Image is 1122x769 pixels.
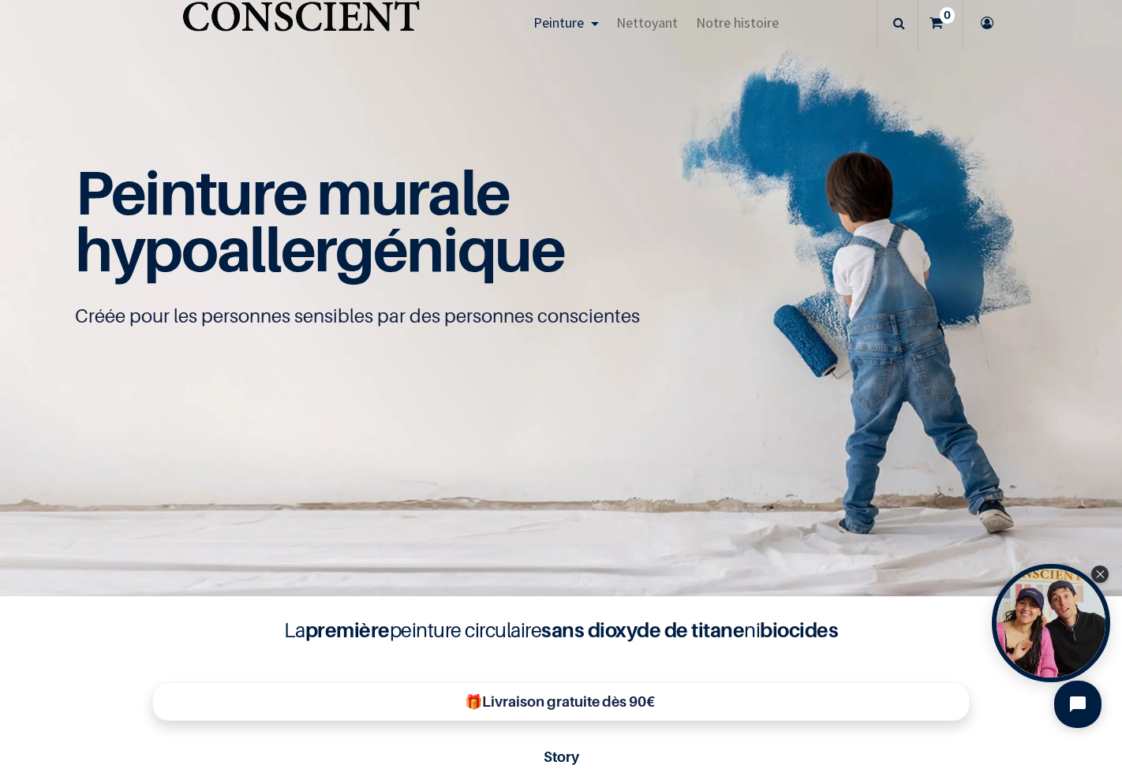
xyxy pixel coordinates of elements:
sup: 0 [940,7,955,23]
span: Nettoyant [616,13,678,32]
b: sans dioxyde de titane [541,618,744,642]
div: Close Tolstoy widget [1091,566,1109,583]
b: 🎁Livraison gratuite dès 90€ [465,693,655,710]
div: Open Tolstoy widget [992,564,1110,682]
iframe: Tidio Chat [1041,667,1115,741]
div: Tolstoy bubble widget [992,564,1110,682]
p: Créée pour les personnes sensibles par des personnes conscientes [75,304,1047,329]
h4: La peinture circulaire ni [245,615,877,645]
b: biocides [760,618,838,642]
span: Peinture murale [75,155,510,229]
div: Open Tolstoy [992,564,1110,682]
span: Peinture [533,13,584,32]
span: Notre histoire [696,13,779,32]
span: hypoallergénique [75,212,565,286]
b: première [305,618,390,642]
